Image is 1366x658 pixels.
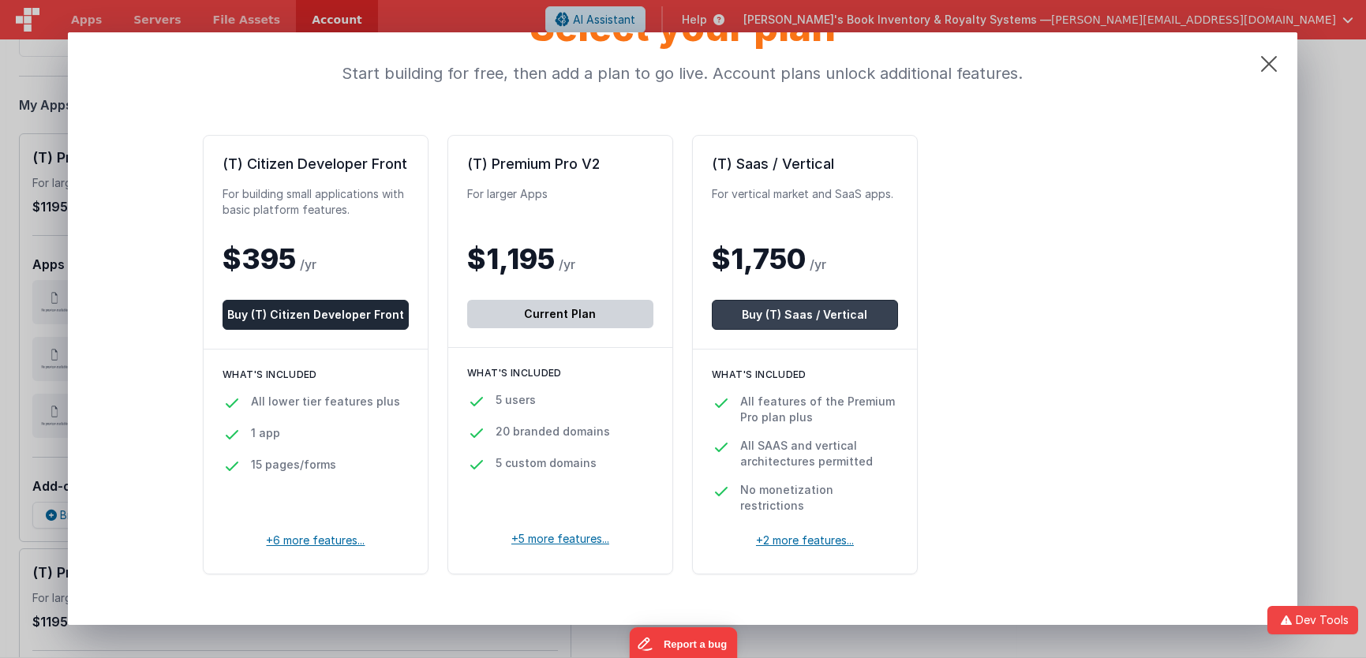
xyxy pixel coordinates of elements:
[223,368,409,381] h3: What's included
[223,300,409,330] button: Buy (T) Citizen Developer Front
[467,155,653,174] div: (T) Premium Pro V2
[467,300,653,328] button: Current Plan
[203,9,1162,47] h1: Select your plan
[251,425,280,441] p: 1 app
[467,186,653,218] div: For larger Apps
[467,367,653,379] h3: What's included
[712,368,898,381] h3: What's included
[251,394,400,409] p: All lower tier features plus
[203,62,1162,84] p: Start building for free, then add a plan to go live. Account plans unlock additional features.
[223,155,409,174] div: (T) Citizen Developer Front
[223,520,409,548] p: +6 more features...
[559,256,575,272] span: /yr
[251,457,336,473] p: 15 pages/forms
[712,186,898,218] div: For vertical market and SaaS apps.
[467,518,653,547] p: +5 more features...
[496,455,597,471] p: 5 custom domains
[1267,606,1358,634] button: Dev Tools
[712,155,898,174] div: (T) Saas / Vertical
[467,241,555,276] span: $1,195
[740,482,898,514] p: No monetization restrictions
[810,256,826,272] span: /yr
[496,392,536,408] p: 5 users
[712,520,898,548] p: +2 more features...
[496,424,610,439] p: 20 branded domains
[223,241,296,276] span: $395
[712,300,898,330] button: Buy (T) Saas / Vertical
[740,394,898,425] p: All features of the Premium Pro plan plus
[223,186,409,218] div: For building small applications with basic platform features.
[740,438,898,469] p: All SAAS and vertical architectures permitted
[300,256,316,272] span: /yr
[712,241,806,276] span: $1,750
